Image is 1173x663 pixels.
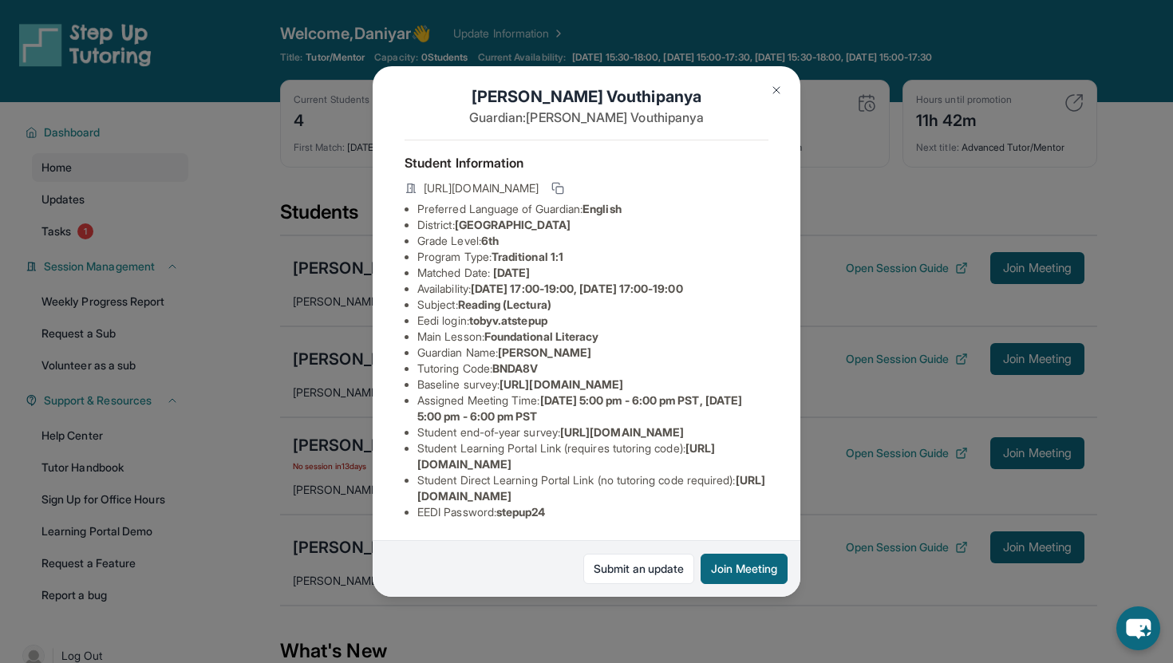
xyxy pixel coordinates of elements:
[560,425,684,439] span: [URL][DOMAIN_NAME]
[583,202,622,215] span: English
[417,472,768,504] li: Student Direct Learning Portal Link (no tutoring code required) :
[417,281,768,297] li: Availability:
[417,329,768,345] li: Main Lesson :
[498,345,591,359] span: [PERSON_NAME]
[1116,606,1160,650] button: chat-button
[548,179,567,198] button: Copy link
[417,201,768,217] li: Preferred Language of Guardian:
[493,266,530,279] span: [DATE]
[405,85,768,108] h1: [PERSON_NAME] Vouthipanya
[417,393,742,423] span: [DATE] 5:00 pm - 6:00 pm PST, [DATE] 5:00 pm - 6:00 pm PST
[770,84,783,97] img: Close Icon
[417,297,768,313] li: Subject :
[424,180,539,196] span: [URL][DOMAIN_NAME]
[417,504,768,520] li: EEDI Password :
[455,218,571,231] span: [GEOGRAPHIC_DATA]
[417,377,768,393] li: Baseline survey :
[417,313,768,329] li: Eedi login :
[405,153,768,172] h4: Student Information
[417,233,768,249] li: Grade Level:
[417,393,768,424] li: Assigned Meeting Time :
[484,330,598,343] span: Foundational Literacy
[417,361,768,377] li: Tutoring Code :
[481,234,499,247] span: 6th
[471,282,683,295] span: [DATE] 17:00-19:00, [DATE] 17:00-19:00
[417,265,768,281] li: Matched Date:
[417,424,768,440] li: Student end-of-year survey :
[417,345,768,361] li: Guardian Name :
[469,314,547,327] span: tobyv.atstepup
[458,298,551,311] span: Reading (Lectura)
[492,250,563,263] span: Traditional 1:1
[500,377,623,391] span: [URL][DOMAIN_NAME]
[417,249,768,265] li: Program Type:
[496,505,546,519] span: stepup24
[417,440,768,472] li: Student Learning Portal Link (requires tutoring code) :
[492,361,538,375] span: BNDA8V
[583,554,694,584] a: Submit an update
[701,554,788,584] button: Join Meeting
[405,108,768,127] p: Guardian: [PERSON_NAME] Vouthipanya
[417,217,768,233] li: District:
